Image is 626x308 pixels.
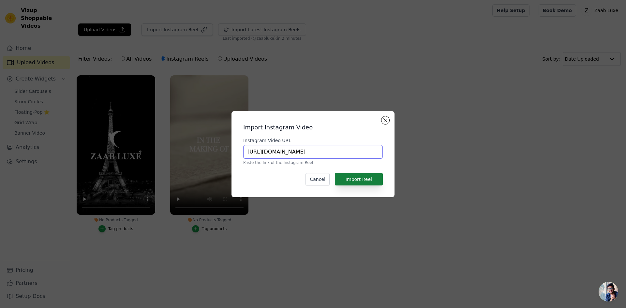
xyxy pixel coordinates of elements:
button: Cancel [306,173,329,185]
label: Instagram Video URL [243,137,383,144]
button: Import Reel [335,173,383,185]
h2: Import Instagram Video [243,123,383,132]
button: Close modal [381,116,389,124]
p: Paste the link of the Instagram Reel [243,160,383,165]
input: https://www.instagram.com/reel/ABC123/ [243,145,383,159]
div: Open chat [599,282,618,301]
